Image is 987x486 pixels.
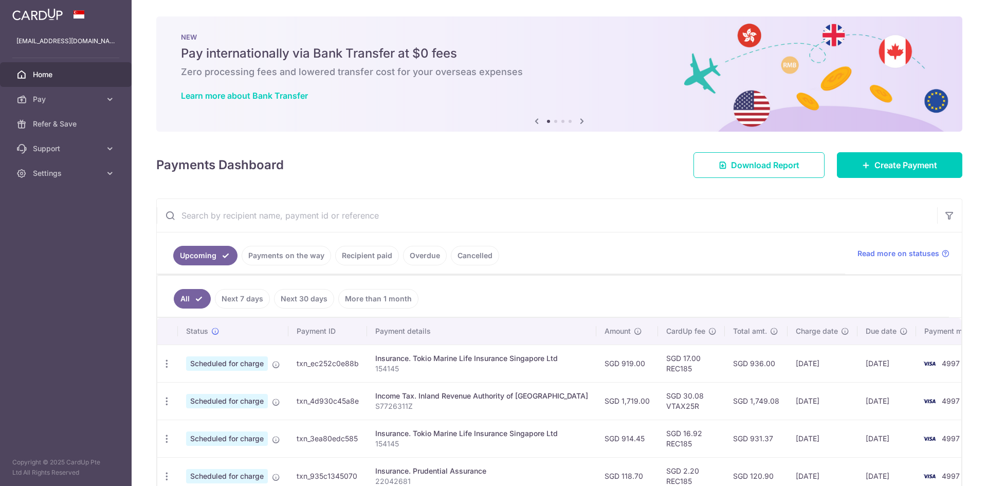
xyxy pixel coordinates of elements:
[919,395,940,407] img: Bank Card
[857,345,916,382] td: [DATE]
[174,289,211,309] a: All
[173,246,237,265] a: Upcoming
[725,382,788,420] td: SGD 1,749.08
[919,470,940,482] img: Bank Card
[874,159,937,171] span: Create Payment
[156,16,962,132] img: Bank transfer banner
[942,359,960,368] span: 4997
[288,345,367,382] td: txn_ec252c0e88b
[788,345,857,382] td: [DATE]
[658,382,725,420] td: SGD 30.08 VTAX25R
[857,248,949,259] a: Read more on statuses
[596,345,658,382] td: SGD 919.00
[942,397,960,405] span: 4997
[181,45,938,62] h5: Pay internationally via Bank Transfer at $0 fees
[666,326,705,336] span: CardUp fee
[788,420,857,457] td: [DATE]
[375,401,588,411] p: S7726311Z
[288,318,367,345] th: Payment ID
[335,246,399,265] a: Recipient paid
[403,246,447,265] a: Overdue
[186,326,208,336] span: Status
[367,318,596,345] th: Payment details
[181,91,308,101] a: Learn more about Bank Transfer
[857,382,916,420] td: [DATE]
[725,345,788,382] td: SGD 936.00
[451,246,499,265] a: Cancelled
[796,326,838,336] span: Charge date
[596,420,658,457] td: SGD 914.45
[33,119,101,129] span: Refer & Save
[375,364,588,374] p: 154145
[731,159,799,171] span: Download Report
[186,469,268,483] span: Scheduled for charge
[33,94,101,104] span: Pay
[186,431,268,446] span: Scheduled for charge
[693,152,825,178] a: Download Report
[857,420,916,457] td: [DATE]
[658,345,725,382] td: SGD 17.00 REC185
[375,428,588,439] div: Insurance. Tokio Marine Life Insurance Singapore Ltd
[33,168,101,178] span: Settings
[274,289,334,309] a: Next 30 days
[942,472,960,480] span: 4997
[33,69,101,80] span: Home
[157,199,937,232] input: Search by recipient name, payment id or reference
[338,289,418,309] a: More than 1 month
[733,326,767,336] span: Total amt.
[658,420,725,457] td: SGD 16.92 REC185
[242,246,331,265] a: Payments on the way
[156,156,284,174] h4: Payments Dashboard
[215,289,270,309] a: Next 7 days
[605,326,631,336] span: Amount
[919,357,940,370] img: Bank Card
[33,143,101,154] span: Support
[375,466,588,476] div: Insurance. Prudential Assurance
[919,433,940,445] img: Bank Card
[837,152,962,178] a: Create Payment
[16,36,115,46] p: [EMAIL_ADDRESS][DOMAIN_NAME]
[186,356,268,371] span: Scheduled for charge
[866,326,897,336] span: Due date
[375,391,588,401] div: Income Tax. Inland Revenue Authority of [GEOGRAPHIC_DATA]
[942,434,960,443] span: 4997
[186,394,268,408] span: Scheduled for charge
[12,8,63,21] img: CardUp
[375,439,588,449] p: 154145
[288,382,367,420] td: txn_4d930c45a8e
[181,66,938,78] h6: Zero processing fees and lowered transfer cost for your overseas expenses
[788,382,857,420] td: [DATE]
[857,248,939,259] span: Read more on statuses
[288,420,367,457] td: txn_3ea80edc585
[181,33,938,41] p: NEW
[596,382,658,420] td: SGD 1,719.00
[725,420,788,457] td: SGD 931.37
[375,353,588,364] div: Insurance. Tokio Marine Life Insurance Singapore Ltd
